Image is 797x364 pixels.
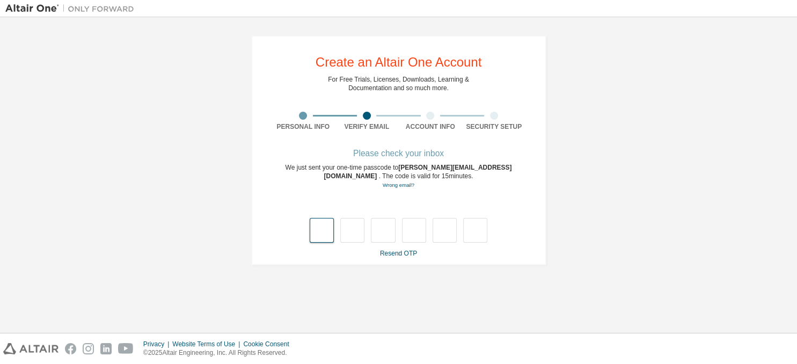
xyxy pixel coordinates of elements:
[383,182,414,188] a: Go back to the registration form
[399,122,463,131] div: Account Info
[380,250,417,257] a: Resend OTP
[243,340,295,348] div: Cookie Consent
[143,340,172,348] div: Privacy
[324,164,512,180] span: [PERSON_NAME][EMAIL_ADDRESS][DOMAIN_NAME]
[3,343,59,354] img: altair_logo.svg
[328,75,469,92] div: For Free Trials, Licenses, Downloads, Learning & Documentation and so much more.
[100,343,112,354] img: linkedin.svg
[83,343,94,354] img: instagram.svg
[5,3,140,14] img: Altair One
[272,163,526,190] div: We just sent your one-time passcode to . The code is valid for 15 minutes.
[272,150,526,157] div: Please check your inbox
[143,348,296,358] p: © 2025 Altair Engineering, Inc. All Rights Reserved.
[118,343,134,354] img: youtube.svg
[335,122,399,131] div: Verify Email
[316,56,482,69] div: Create an Altair One Account
[172,340,243,348] div: Website Terms of Use
[462,122,526,131] div: Security Setup
[65,343,76,354] img: facebook.svg
[272,122,335,131] div: Personal Info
